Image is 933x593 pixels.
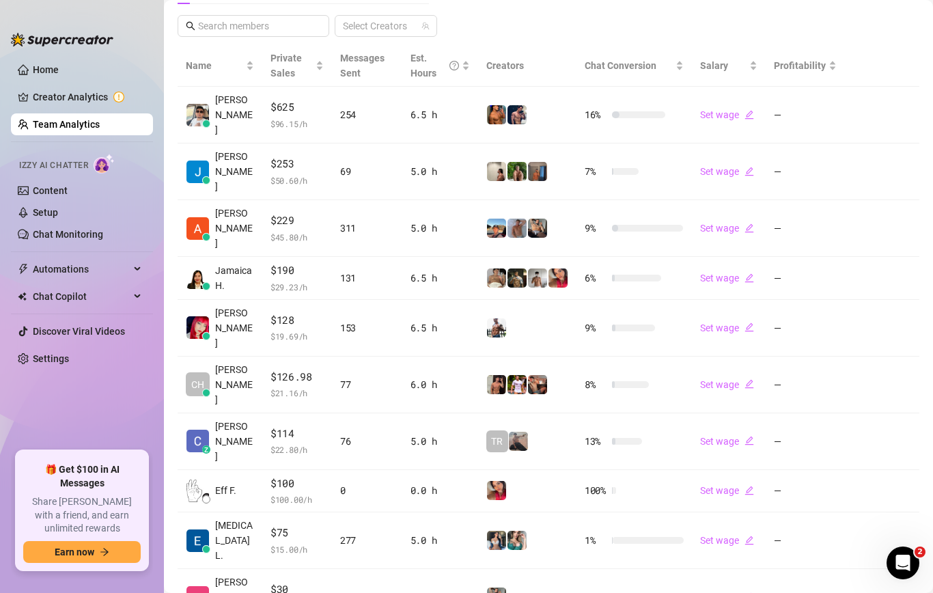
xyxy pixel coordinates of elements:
td: — [766,200,845,257]
img: Aussieboy_jfree [487,268,506,288]
span: $625 [270,99,324,115]
div: 311 [340,221,394,236]
span: $114 [270,426,324,442]
span: edit [744,379,754,389]
span: thunderbolt [18,264,29,275]
a: Setup [33,207,58,218]
a: Set wageedit [700,109,754,120]
span: arrow-right [100,547,109,557]
img: Katy [487,531,506,550]
span: $ 96.15 /h [270,117,324,130]
span: 2 [915,547,925,557]
img: Joey [507,219,527,238]
td: — [766,143,845,200]
a: Set wageedit [700,485,754,496]
span: edit [744,223,754,233]
img: logo-BBDzfeDw.svg [11,33,113,46]
img: George [528,219,547,238]
a: Settings [33,353,69,364]
div: 277 [340,533,394,548]
a: Home [33,64,59,75]
span: $ 45.80 /h [270,230,324,244]
span: TR [491,434,503,449]
img: Zach [487,375,506,394]
div: 6.5 h [410,107,470,122]
th: Creators [478,45,576,87]
span: edit [744,536,754,545]
span: $229 [270,212,324,229]
img: aussieboy_j [528,268,547,288]
div: 0.0 h [410,483,470,498]
a: Set wageedit [700,273,754,284]
img: Rick Gino Tarce… [186,104,209,126]
img: Nathaniel [507,162,527,181]
img: Osvaldo [528,375,547,394]
th: Name [178,45,262,87]
input: Search members [198,18,310,33]
a: Set wageedit [700,436,754,447]
td: — [766,357,845,413]
span: Private Sales [270,53,302,79]
span: [PERSON_NAME] [215,305,254,350]
img: AI Chatter [94,154,115,174]
span: Automations [33,258,130,280]
div: z [202,445,210,454]
img: JUSTIN [487,318,506,337]
img: Rupert T. [186,161,209,183]
span: edit [744,273,754,283]
span: 16 % [585,107,607,122]
img: Mary Jane Moren… [186,316,209,339]
span: [PERSON_NAME] [215,92,254,137]
div: 6.5 h [410,320,470,335]
span: $ 15.00 /h [270,542,324,556]
span: $ 22.80 /h [270,443,324,456]
img: Wayne [528,162,547,181]
a: Set wageedit [700,535,754,546]
a: Set wageedit [700,223,754,234]
div: 5.0 h [410,221,470,236]
a: Set wageedit [700,379,754,390]
span: Messages Sent [340,53,385,79]
span: Izzy AI Chatter [19,159,88,172]
span: Chat Copilot [33,286,130,307]
div: 5.0 h [410,533,470,548]
img: Chat Copilot [18,292,27,301]
span: CH [191,377,204,392]
div: 6.0 h [410,377,470,392]
div: 5.0 h [410,164,470,179]
td: — [766,470,845,513]
span: 1 % [585,533,607,548]
span: $128 [270,312,324,329]
img: Tony [507,268,527,288]
div: 6.5 h [410,271,470,286]
div: 153 [340,320,394,335]
span: $ 19.69 /h [270,329,324,343]
span: $ 50.60 /h [270,174,324,187]
span: $ 29.23 /h [270,280,324,294]
img: Axel [507,105,527,124]
span: [PERSON_NAME] [215,206,254,251]
span: $190 [270,262,324,279]
a: Set wageedit [700,322,754,333]
span: [PERSON_NAME] [215,362,254,407]
span: edit [744,110,754,120]
img: Vanessa [548,268,568,288]
a: Set wageedit [700,166,754,177]
img: Zach [487,219,506,238]
div: 77 [340,377,394,392]
span: $ 21.16 /h [270,386,324,400]
span: 100 % [585,483,607,498]
img: Charmaine Javil… [186,430,209,452]
span: 13 % [585,434,607,449]
span: $100 [270,475,324,492]
span: search [186,21,195,31]
td: — [766,512,845,569]
div: 69 [340,164,394,179]
img: Hector [507,375,527,394]
td: — [766,87,845,143]
div: 5.0 h [410,434,470,449]
span: Jamaica H. [215,263,254,293]
span: edit [744,436,754,445]
span: 7 % [585,164,607,179]
span: team [421,22,430,30]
